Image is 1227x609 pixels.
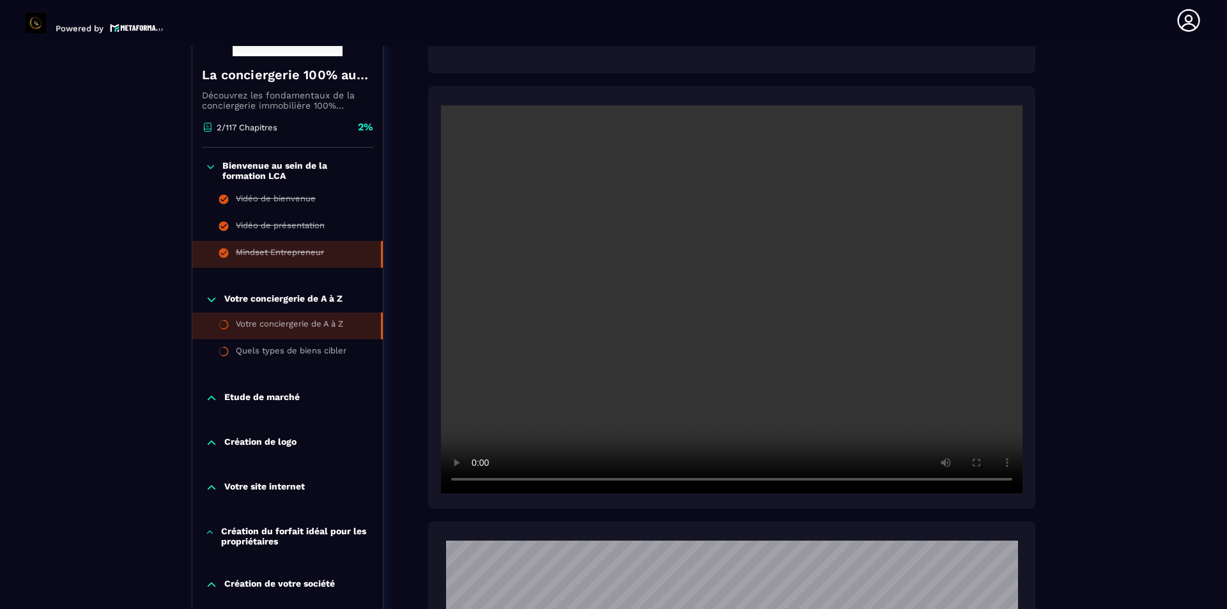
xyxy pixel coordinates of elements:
div: Mindset Entrepreneur [236,247,324,261]
p: Création de votre société [224,578,335,591]
p: Etude de marché [224,392,300,405]
h4: La conciergerie 100% automatisée [202,66,373,84]
p: Votre site internet [224,481,305,494]
div: Quels types de biens cibler [236,346,346,360]
p: Votre conciergerie de A à Z [224,293,343,306]
p: 2/117 Chapitres [217,123,277,132]
p: 2% [358,120,373,134]
img: logo [110,22,164,33]
p: Powered by [56,24,104,33]
p: Découvrez les fondamentaux de la conciergerie immobilière 100% automatisée. Cette formation est c... [202,90,373,111]
p: Bienvenue au sein de la formation LCA [222,160,370,181]
div: Votre conciergerie de A à Z [236,319,343,333]
p: Création de logo [224,436,297,449]
div: Vidéo de présentation [236,220,325,235]
div: Vidéo de bienvenue [236,194,316,208]
img: logo-branding [26,13,46,33]
p: Création du forfait idéal pour les propriétaires [221,526,370,546]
